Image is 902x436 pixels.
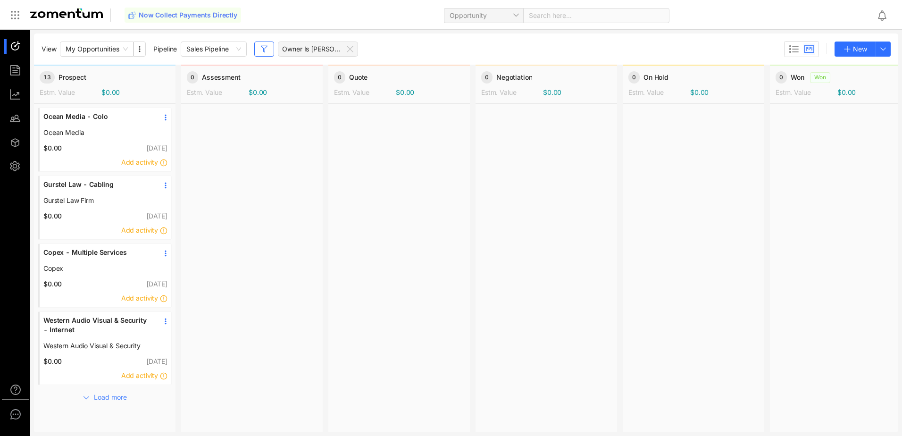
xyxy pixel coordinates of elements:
span: Estm. Value [334,88,369,96]
span: Estm. Value [187,88,222,96]
div: Gurstel Law - CablingGurstel Law Firm$0.00[DATE]Add activity [38,176,172,240]
span: $0.00 [40,279,62,289]
span: $0.00 [249,88,267,97]
span: Add activity [121,371,158,379]
span: 13 [40,71,55,84]
span: 0 [187,71,198,84]
span: Estm. Value [40,88,75,96]
span: Negotiation [496,73,532,82]
span: Won [791,73,804,82]
span: 0 [481,71,493,84]
span: Opportunity [450,8,518,23]
span: [DATE] [146,280,167,288]
button: New [835,42,876,57]
span: On Hold [643,73,668,82]
span: New [853,44,867,54]
span: $0.00 [101,88,120,97]
button: Now Collect Payments Directly [125,8,241,23]
span: $0.00 [690,88,709,97]
a: Western Audio Visual & Security [43,341,152,351]
a: Gurstel Law Firm [43,196,152,205]
span: My Opportunities [66,42,128,56]
span: Add activity [121,226,158,234]
span: Ocean Media - Colo [43,112,152,121]
span: Now Collect Payments Directly [139,10,237,20]
span: $0.00 [543,88,561,97]
span: Quote [349,73,367,82]
a: Copex - Multiple Services [43,248,152,264]
span: Gurstel Law - Cabling [43,180,152,189]
span: Western Audio Visual & Security - Internet [43,316,152,335]
div: Western Audio Visual & Security - InternetWestern Audio Visual & Security$0.00[DATE]Add activity [38,311,172,385]
span: Add activity [121,294,158,302]
div: Ocean Media - ColoOcean Media$0.00[DATE]Add activity [38,108,172,172]
a: Ocean Media [43,128,152,137]
img: Zomentum Logo [30,8,103,18]
span: Pipeline [153,44,177,54]
span: Assessment [202,73,241,82]
span: Prospect [58,73,86,82]
div: Notifications [877,4,895,26]
span: Copex - Multiple Services [43,248,152,257]
span: Won [810,72,830,83]
span: Estm. Value [628,88,663,96]
span: Estm. Value [481,88,516,96]
div: Copex - Multiple ServicesCopex$0.00[DATE]Add activity [38,243,172,308]
span: [DATE] [146,144,167,152]
span: $0.00 [40,357,62,366]
a: Western Audio Visual & Security - Internet [43,316,152,341]
span: Owner Is [PERSON_NAME] [282,44,342,54]
span: View [42,44,56,54]
span: Estm. Value [776,88,810,96]
span: 0 [776,71,787,84]
a: Gurstel Law - Cabling [43,180,152,196]
span: $0.00 [40,211,62,221]
button: Load more [74,389,136,404]
span: 0 [628,71,640,84]
span: Load more [94,392,127,402]
span: [DATE] [146,357,167,365]
span: $0.00 [837,88,856,97]
span: Sales Pipeline [186,42,241,56]
a: Copex [43,264,152,273]
span: 0 [334,71,345,84]
a: Ocean Media - Colo [43,112,152,128]
span: $0.00 [396,88,414,97]
span: Add activity [121,158,158,166]
span: [DATE] [146,212,167,220]
span: $0.00 [40,143,62,153]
